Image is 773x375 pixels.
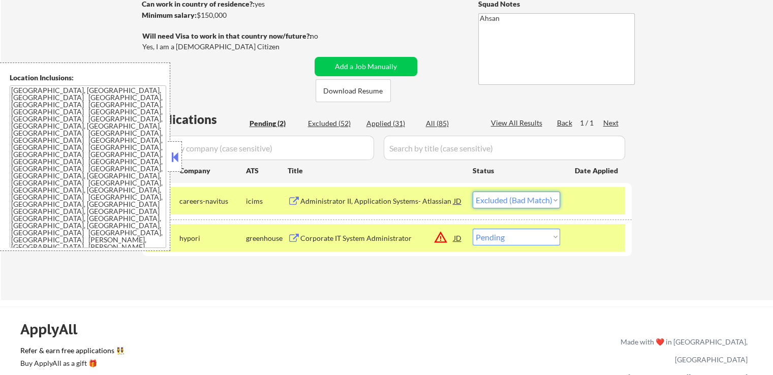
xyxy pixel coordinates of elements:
[616,333,748,368] div: Made with ❤️ in [GEOGRAPHIC_DATA], [GEOGRAPHIC_DATA]
[603,118,620,128] div: Next
[316,79,391,102] button: Download Resume
[250,118,300,129] div: Pending (2)
[142,32,312,40] strong: Will need Visa to work in that country now/future?:
[384,136,625,160] input: Search by title (case sensitive)
[20,347,408,358] a: Refer & earn free applications 👯‍♀️
[300,233,454,243] div: Corporate IT System Administrator
[145,136,374,160] input: Search by company (case sensitive)
[179,233,246,243] div: hypori
[491,118,545,128] div: View All Results
[20,358,122,370] a: Buy ApplyAll as a gift 🎁
[434,230,448,244] button: warning_amber
[580,118,603,128] div: 1 / 1
[315,57,417,76] button: Add a Job Manually
[453,229,463,247] div: JD
[179,196,246,206] div: careers-navitus
[288,166,463,176] div: Title
[246,196,288,206] div: icims
[575,166,620,176] div: Date Applied
[142,42,314,52] div: Yes, I am a [DEMOGRAPHIC_DATA] Citizen
[426,118,477,129] div: All (85)
[145,113,246,126] div: Applications
[142,10,311,20] div: $150,000
[246,233,288,243] div: greenhouse
[10,73,166,83] div: Location Inclusions:
[310,31,339,41] div: no
[308,118,359,129] div: Excluded (52)
[557,118,573,128] div: Back
[20,321,89,338] div: ApplyAll
[366,118,417,129] div: Applied (31)
[20,360,122,367] div: Buy ApplyAll as a gift 🎁
[246,166,288,176] div: ATS
[300,196,454,206] div: Administrator II, Application Systems- Atlassian
[142,11,197,19] strong: Minimum salary:
[473,161,560,179] div: Status
[179,166,246,176] div: Company
[453,192,463,210] div: JD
